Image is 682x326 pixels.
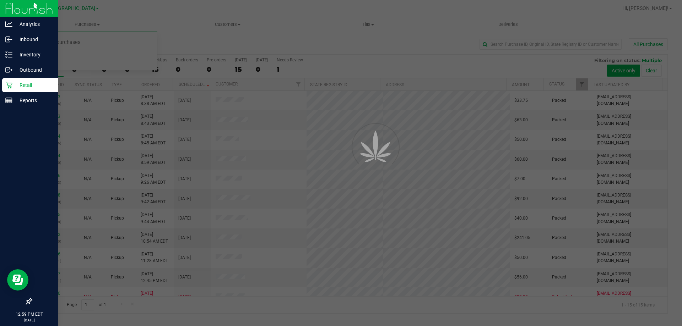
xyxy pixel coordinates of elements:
[5,51,12,58] inline-svg: Inventory
[3,317,55,323] p: [DATE]
[12,20,55,28] p: Analytics
[5,82,12,89] inline-svg: Retail
[12,50,55,59] p: Inventory
[12,96,55,105] p: Reports
[7,269,28,291] iframe: Resource center
[5,97,12,104] inline-svg: Reports
[12,81,55,89] p: Retail
[5,36,12,43] inline-svg: Inbound
[12,35,55,44] p: Inbound
[5,21,12,28] inline-svg: Analytics
[3,311,55,317] p: 12:59 PM EDT
[5,66,12,73] inline-svg: Outbound
[12,66,55,74] p: Outbound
